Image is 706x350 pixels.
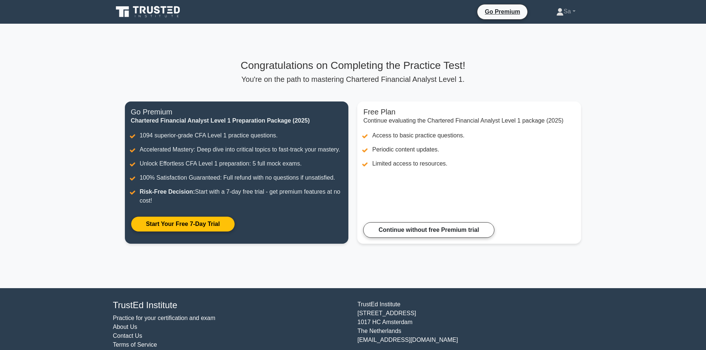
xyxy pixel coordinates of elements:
[125,59,581,72] h3: Congratulations on Completing the Practice Test!
[131,216,235,232] a: Start Your Free 7-Day Trial
[480,7,524,16] a: Go Premium
[113,341,157,348] a: Terms of Service
[538,4,593,19] a: Sa
[113,324,137,330] a: About Us
[113,333,142,339] a: Contact Us
[125,75,581,84] p: You're on the path to mastering Chartered Financial Analyst Level 1.
[113,315,216,321] a: Practice for your certification and exam
[363,222,494,238] a: Continue without free Premium trial
[113,300,349,311] h4: TrustEd Institute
